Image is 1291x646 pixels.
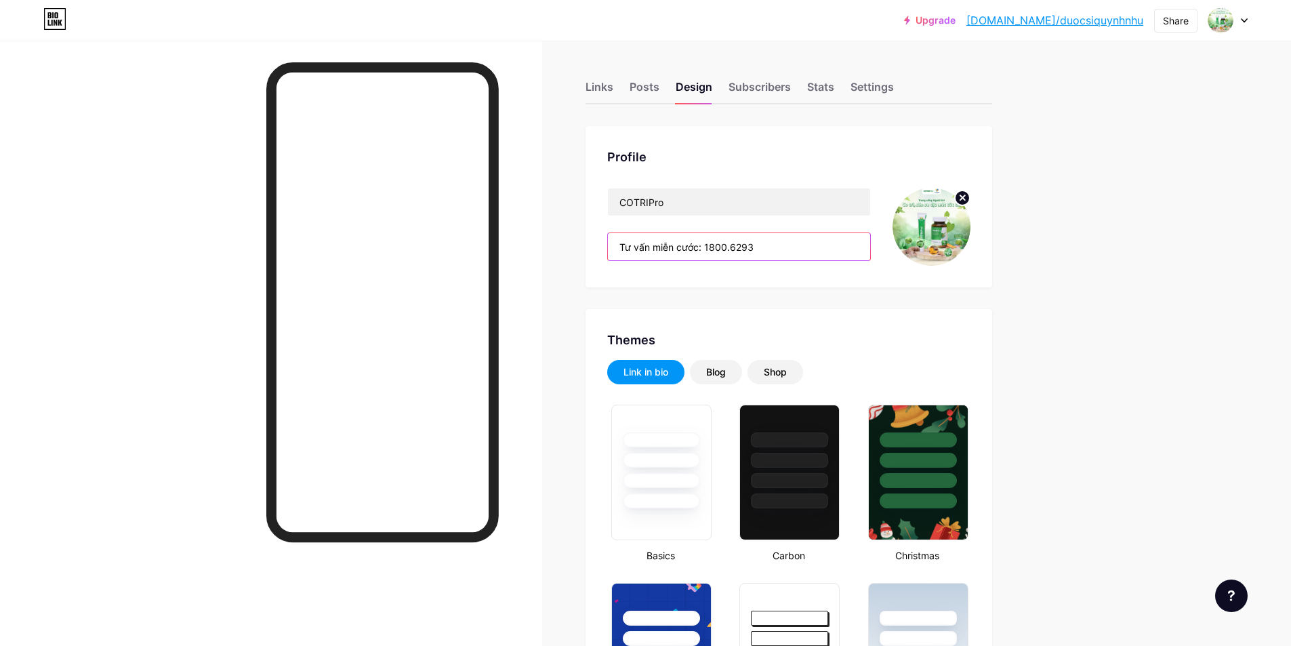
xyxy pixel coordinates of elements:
[586,79,613,103] div: Links
[1208,7,1233,33] img: Gel bôi trĩ Cotripro
[607,548,714,563] div: Basics
[851,79,894,103] div: Settings
[630,79,659,103] div: Posts
[807,79,834,103] div: Stats
[764,365,787,379] div: Shop
[676,79,712,103] div: Design
[904,15,956,26] a: Upgrade
[608,188,870,216] input: Name
[607,148,970,166] div: Profile
[608,233,870,260] input: Bio
[864,548,970,563] div: Christmas
[729,79,791,103] div: Subscribers
[1163,14,1189,28] div: Share
[735,548,842,563] div: Carbon
[893,188,970,266] img: Gel bôi trĩ Cotripro
[966,12,1143,28] a: [DOMAIN_NAME]/duocsiquynhnhu
[623,365,668,379] div: Link in bio
[607,331,970,349] div: Themes
[706,365,726,379] div: Blog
